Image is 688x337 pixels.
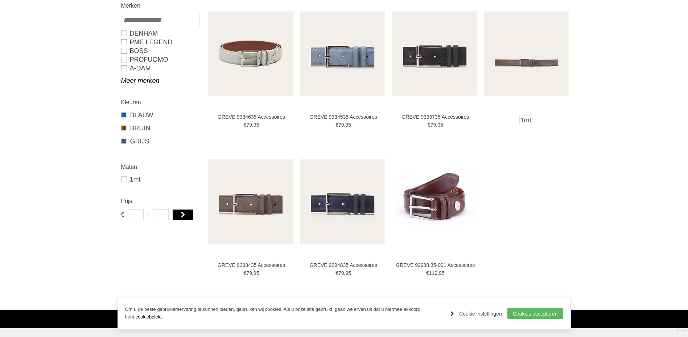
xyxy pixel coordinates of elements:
a: GREVE 9333735 Accessoires [395,114,475,120]
span: 79 [246,270,252,276]
span: , [344,270,346,276]
p: Om u de beste gebruikerservaring te kunnen bieden, gebruiken wij cookies. Als u onze site gebruik... [125,306,444,321]
a: BOSS [121,46,199,55]
img: GREVE 9333735 Accessoires [392,11,477,96]
a: GREVE 9293435 Accessoires [211,262,291,268]
span: 95 [437,122,443,128]
a: BLAUW [121,110,199,120]
h2: Merken [121,1,199,10]
span: 79 [430,122,436,128]
span: € [335,270,338,276]
img: GREVE 9334635 Accessoires [208,11,293,96]
h2: Prijs [121,196,199,206]
a: GREVE 9294835 Accessoires [304,262,383,268]
span: 95 [439,270,445,276]
span: , [344,122,346,128]
span: , [437,270,439,276]
h2: Kleuren [121,98,199,107]
span: 79 [338,122,344,128]
span: , [252,122,254,128]
span: , [252,270,254,276]
a: Meer merken [121,76,199,85]
img: GREVE 92988.35-001 Accessoires [392,170,477,233]
a: GREVE 92988.35-001 Accessoires [395,262,475,268]
a: cookiebeleid [135,314,161,320]
a: A-DAM [121,64,199,73]
span: € [426,270,429,276]
span: € [244,270,247,276]
span: € [244,122,247,128]
a: Cookie instellingen [450,308,502,319]
a: GREVE 9334535 Accessoires [304,114,383,120]
a: DENHAM [121,29,199,38]
a: PME LEGEND [121,38,199,46]
span: 79 [338,270,344,276]
span: 119 [429,270,437,276]
span: € [335,122,338,128]
a: Divide [677,326,686,335]
img: GREVE 9294835 Accessoires [300,159,385,244]
span: 95 [345,270,351,276]
a: GRIJS [121,137,199,146]
span: 95 [254,122,259,128]
a: PROFUOMO [121,55,199,64]
a: BRUIN [121,123,199,133]
span: € [428,122,430,128]
img: GREVE 9293435 Accessoires [208,159,293,244]
img: GREVE 9334535 Accessoires [300,11,385,96]
span: 79 [246,122,252,128]
a: Cookies accepteren [507,308,563,319]
span: , [436,122,437,128]
a: 1mt [519,115,532,125]
img: GREVE 9338935 Accessoires [484,11,569,96]
h2: Maten [121,162,199,171]
span: 95 [254,270,259,276]
span: - [147,209,149,220]
span: 95 [345,122,351,128]
a: 1mt [121,175,199,184]
a: GREVE 9334635 Accessoires [211,114,291,120]
span: € [121,209,124,220]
